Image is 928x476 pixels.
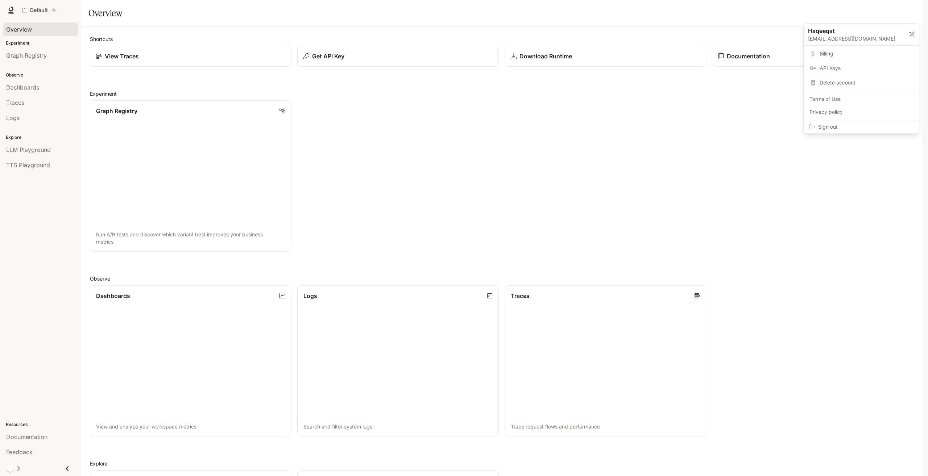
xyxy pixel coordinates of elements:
[809,95,913,103] span: Terms of Use
[808,26,897,35] p: Haqeeqat
[818,123,913,131] span: Sign out
[805,62,917,75] a: API Keys
[804,24,919,46] div: Haqeeqat[EMAIL_ADDRESS][DOMAIN_NAME]
[804,120,919,133] div: Sign out
[805,92,917,105] a: Terms of Use
[808,35,909,42] p: [EMAIL_ADDRESS][DOMAIN_NAME]
[820,50,913,57] span: Billing
[820,65,913,72] span: API Keys
[805,105,917,119] a: Privacy policy
[805,76,917,89] div: Delete account
[805,47,917,60] a: Billing
[820,79,913,86] span: Delete account
[809,108,913,116] span: Privacy policy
